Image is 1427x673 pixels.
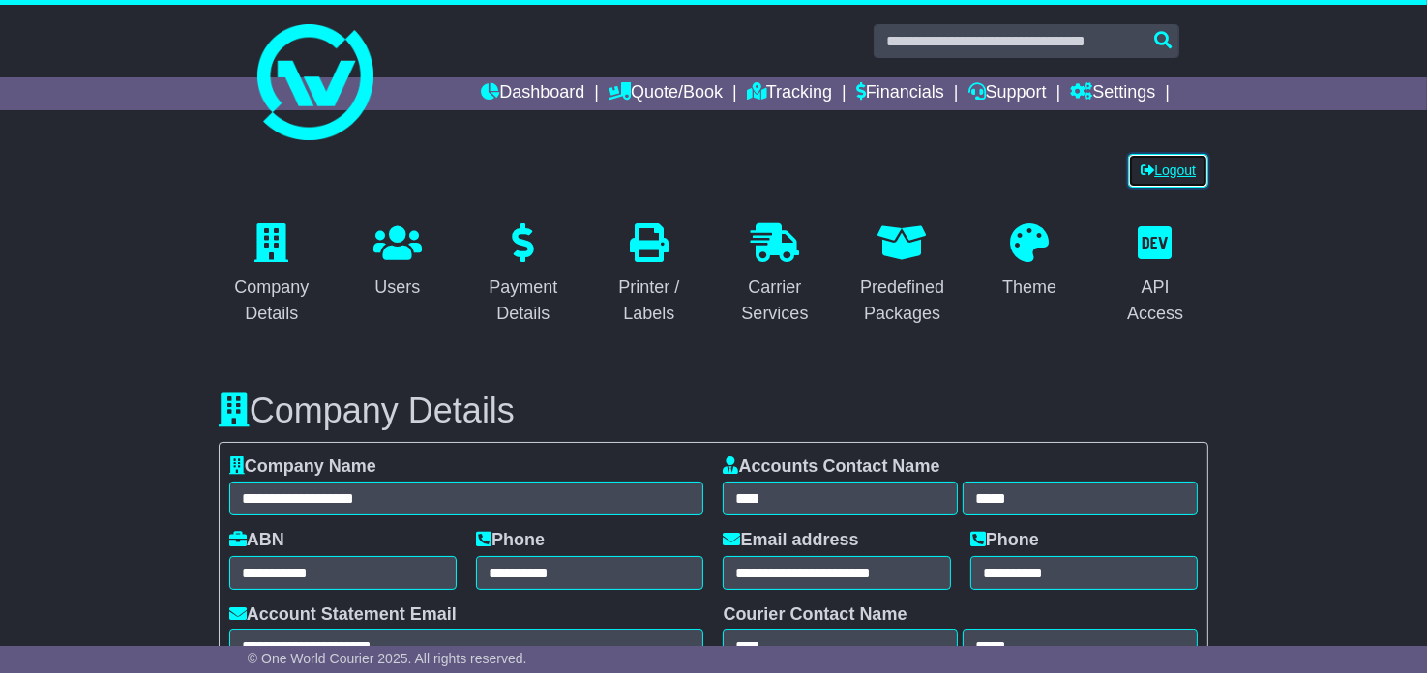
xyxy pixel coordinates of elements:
[248,651,527,666] span: © One World Courier 2025. All rights reserved.
[723,604,907,626] label: Courier Contact Name
[231,275,312,327] div: Company Details
[1128,154,1208,188] a: Logout
[609,275,690,327] div: Printer / Labels
[219,392,1208,430] h3: Company Details
[723,530,858,551] label: Email address
[229,456,376,478] label: Company Name
[1115,275,1196,327] div: API Access
[229,530,284,551] label: ABN
[1102,217,1208,334] a: API Access
[722,217,828,334] a: Carrier Services
[856,77,944,110] a: Financials
[596,217,702,334] a: Printer / Labels
[373,275,422,301] div: Users
[847,217,957,334] a: Predefined Packages
[734,275,816,327] div: Carrier Services
[476,530,545,551] label: Phone
[481,77,584,110] a: Dashboard
[1070,77,1155,110] a: Settings
[970,530,1039,551] label: Phone
[990,217,1069,307] a: Theme
[483,275,564,327] div: Payment Details
[470,217,577,334] a: Payment Details
[860,275,944,327] div: Predefined Packages
[361,217,434,307] a: Users
[229,604,457,626] label: Account Statement Email
[747,77,832,110] a: Tracking
[723,456,939,478] label: Accounts Contact Name
[968,77,1047,110] a: Support
[219,217,325,334] a: Company Details
[609,77,723,110] a: Quote/Book
[1002,275,1056,301] div: Theme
